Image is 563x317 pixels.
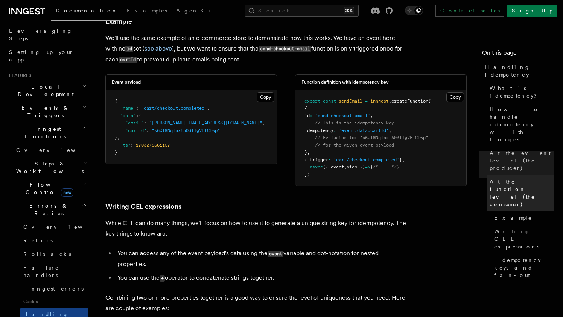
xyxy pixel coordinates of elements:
[494,214,532,222] span: Example
[6,72,31,78] span: Features
[13,199,88,220] button: Errors & Retries
[365,164,370,170] span: =>
[304,150,307,155] span: }
[176,8,216,14] span: AgentKit
[120,142,131,148] span: "ts"
[490,178,554,208] span: At the function level (the consumer)
[105,292,406,314] p: Combining two or more properties together is a good way to ensure the level of uniqueness that yo...
[105,201,181,212] a: Writing CEL expressions
[259,46,311,52] code: send-checkout-email
[446,92,464,102] button: Copy
[145,45,172,52] a: see above
[491,225,554,253] a: Writing CEL expressions
[347,164,365,170] span: step })
[301,79,389,85] h3: Function definition with idempotency key
[138,113,141,118] span: {
[149,120,262,126] span: "[PERSON_NAME][EMAIL_ADDRESS][DOMAIN_NAME]"
[127,8,167,14] span: Examples
[207,106,210,111] span: ,
[339,98,362,104] span: sendEmail
[125,120,144,126] span: "email"
[125,46,133,52] code: id
[304,98,320,104] span: export
[304,172,310,177] span: })
[115,273,406,283] li: You can use the operator to concatenate strings together.
[120,113,136,118] span: "data"
[13,181,83,196] span: Flow Control
[115,150,117,155] span: }
[315,113,370,118] span: 'send-checkout-email'
[6,122,88,143] button: Inngest Functions
[16,147,94,153] span: Overview
[141,106,207,111] span: "cart/checkout.completed"
[9,28,73,41] span: Leveraging Steps
[482,48,554,60] h4: On this page
[402,157,405,162] span: ,
[315,120,394,126] span: // This is the idempotency key
[51,2,122,21] a: Documentation
[323,164,344,170] span: ({ event
[6,104,82,119] span: Events & Triggers
[136,113,138,118] span: :
[20,261,88,282] a: Failure handlers
[304,128,333,133] span: idempotency
[487,103,554,146] a: How to handle idempotency with Inngest
[487,146,554,175] a: At the event level (the producer)
[370,113,373,118] span: ,
[333,128,336,133] span: :
[136,106,138,111] span: :
[310,113,312,118] span: :
[6,80,88,101] button: Local Development
[125,128,146,133] span: "cartId"
[146,128,149,133] span: :
[485,63,554,78] span: Handling idempotency
[56,8,118,14] span: Documentation
[262,120,265,126] span: ,
[13,160,84,175] span: Steps & Workflows
[120,106,136,111] span: "name"
[435,5,504,17] a: Contact sales
[9,49,74,63] span: Setting up your app
[304,113,310,118] span: id
[307,150,310,155] span: ,
[399,157,402,162] span: }
[370,164,373,170] span: {
[491,211,554,225] a: Example
[6,125,81,140] span: Inngest Functions
[6,83,82,98] span: Local Development
[6,101,88,122] button: Events & Triggers
[117,135,120,140] span: ,
[160,275,165,282] code: +
[136,142,170,148] span: 1703275661157
[344,7,354,14] kbd: ⌘K
[13,178,88,199] button: Flow Controlnew
[6,24,88,45] a: Leveraging Steps
[144,120,146,126] span: :
[487,175,554,211] a: At the function level (the consumer)
[339,128,389,133] span: 'event.data.cartId'
[370,98,389,104] span: inngest
[152,128,220,133] span: "s6CIMNqIaxt503I1gVEICfwp"
[115,135,117,140] span: }
[105,33,406,65] p: We'll use the same example of an e-commerce store to demonstrate how this works. We have an event...
[490,149,554,172] span: At the event level (the producer)
[315,142,394,148] span: // for the given event payload
[20,296,88,308] span: Guides
[482,60,554,81] a: Handling idempotency
[13,202,82,217] span: Errors & Retries
[333,157,399,162] span: 'cart/checkout.completed'
[13,157,88,178] button: Steps & Workflows
[323,98,336,104] span: const
[397,164,399,170] span: }
[389,128,391,133] span: ,
[115,248,406,270] li: You can access any of the event payload's data using the variable and dot-notation for nested pro...
[344,164,347,170] span: ,
[328,157,331,162] span: :
[20,220,88,234] a: Overview
[304,157,328,162] span: { trigger
[405,6,423,15] button: Toggle dark mode
[491,253,554,282] a: Idempotency keys and fan-out
[389,98,428,104] span: .createFunction
[23,286,84,292] span: Inngest errors
[487,81,554,103] a: What is idempotency?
